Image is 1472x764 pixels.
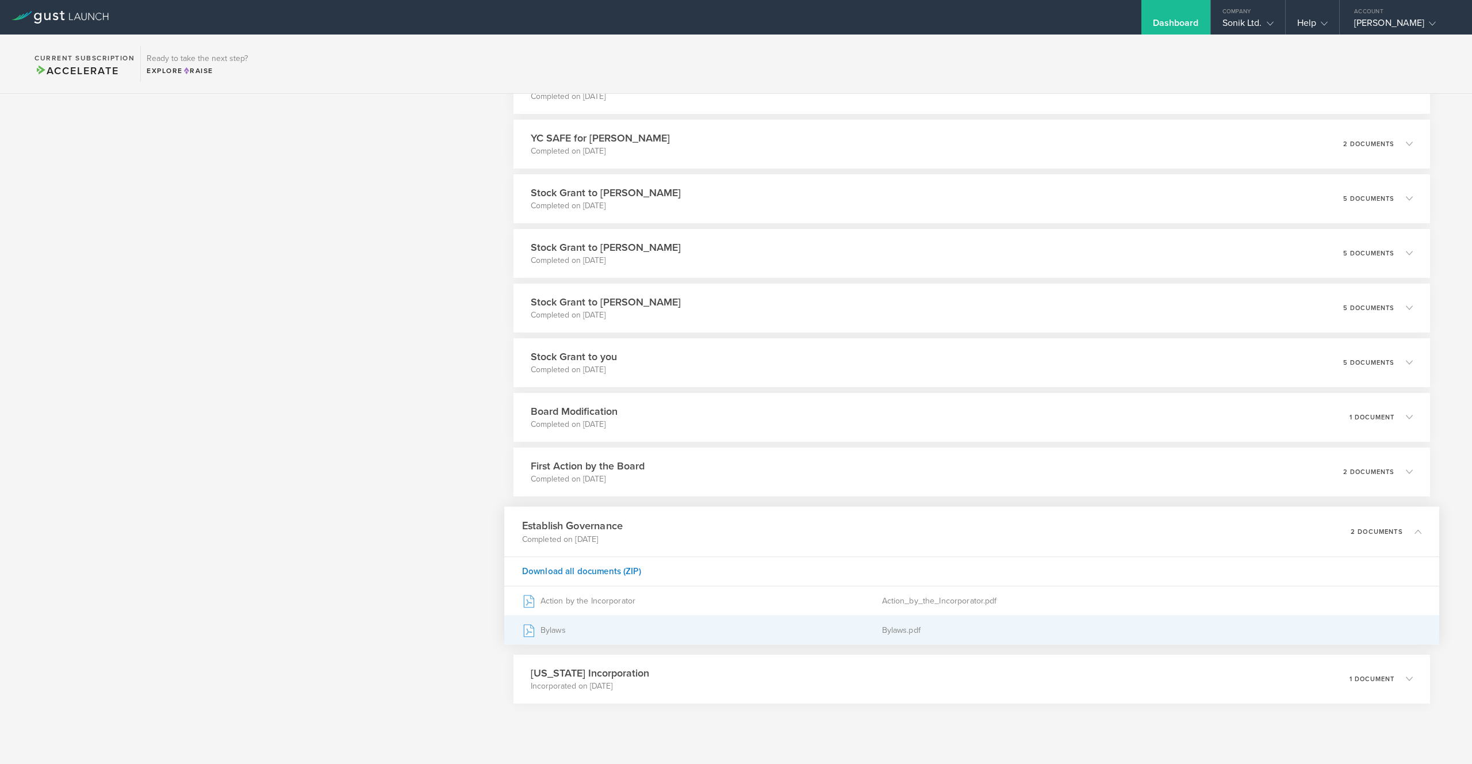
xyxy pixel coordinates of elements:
[1350,676,1394,682] p: 1 document
[522,533,623,545] p: Completed on [DATE]
[882,616,1422,644] div: Bylaws.pdf
[531,255,681,266] p: Completed on [DATE]
[531,91,670,102] p: Completed on [DATE]
[1343,305,1394,311] p: 5 documents
[1351,528,1403,534] p: 2 documents
[522,586,882,615] div: Action by the Incorporator
[531,240,681,255] h3: Stock Grant to [PERSON_NAME]
[1222,17,1274,35] div: Sonik Ltd.
[1343,196,1394,202] p: 5 documents
[531,349,617,364] h3: Stock Grant to you
[1343,250,1394,257] p: 5 documents
[1343,141,1394,147] p: 2 documents
[531,200,681,212] p: Completed on [DATE]
[531,146,670,157] p: Completed on [DATE]
[531,681,649,692] p: Incorporated on [DATE]
[1153,17,1199,35] div: Dashboard
[522,518,623,533] h3: Establish Governance
[1414,709,1472,764] iframe: Chat Widget
[531,185,681,200] h3: Stock Grant to [PERSON_NAME]
[34,64,118,77] span: Accelerate
[531,404,618,419] h3: Board Modification
[531,459,645,473] h3: First Action by the Board
[531,364,617,376] p: Completed on [DATE]
[147,55,248,63] h3: Ready to take the next step?
[531,310,681,321] p: Completed on [DATE]
[882,586,1422,615] div: Action_by_the_Incorporator.pdf
[1354,17,1452,35] div: [PERSON_NAME]
[531,419,618,430] p: Completed on [DATE]
[34,55,135,62] h2: Current Subscription
[140,46,254,82] div: Ready to take the next step?ExploreRaise
[504,556,1439,586] div: Download all documents (ZIP)
[1343,469,1394,475] p: 2 documents
[1297,17,1328,35] div: Help
[531,473,645,485] p: Completed on [DATE]
[531,295,681,310] h3: Stock Grant to [PERSON_NAME]
[522,616,882,644] div: Bylaws
[147,66,248,76] div: Explore
[531,666,649,681] h3: [US_STATE] Incorporation
[531,131,670,146] h3: YC SAFE for [PERSON_NAME]
[183,67,213,75] span: Raise
[1343,360,1394,366] p: 5 documents
[1350,414,1394,421] p: 1 document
